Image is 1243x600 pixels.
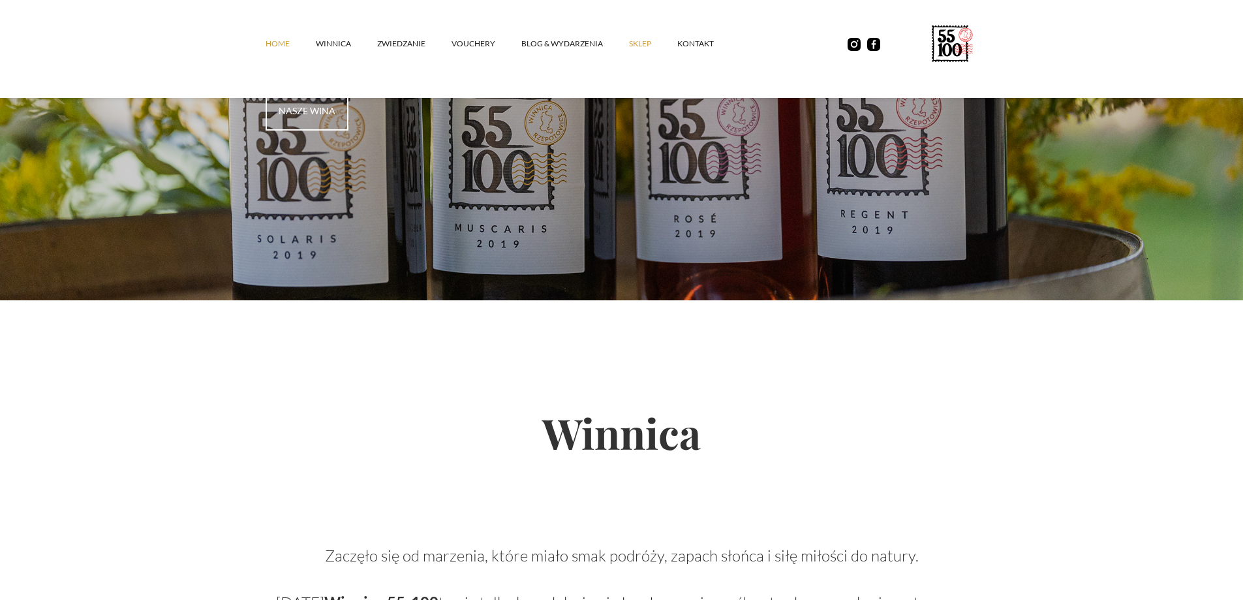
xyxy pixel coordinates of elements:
[377,24,452,63] a: ZWIEDZANIE
[521,24,629,63] a: Blog & Wydarzenia
[266,24,316,63] a: Home
[677,24,740,63] a: kontakt
[629,24,677,63] a: SKLEP
[316,24,377,63] a: winnica
[266,91,348,131] a: nasze wina
[266,366,978,499] h2: Winnica
[452,24,521,63] a: vouchery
